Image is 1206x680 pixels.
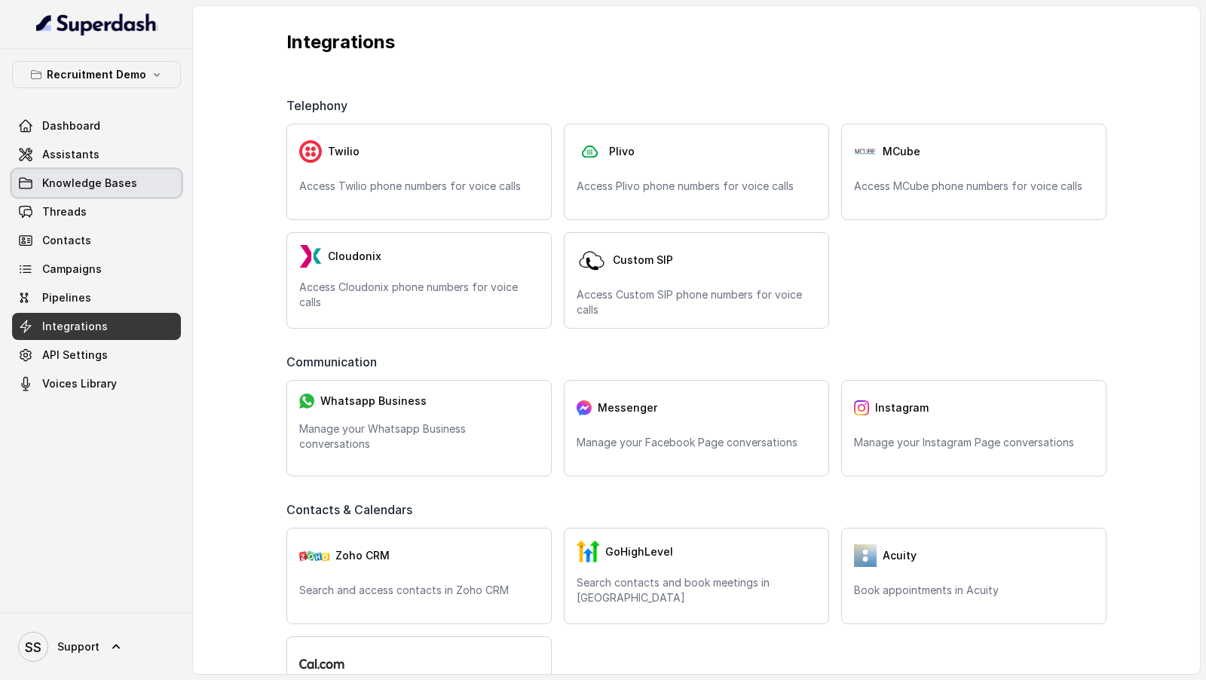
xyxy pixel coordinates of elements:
span: Acuity [883,548,917,563]
a: Assistants [12,141,181,168]
img: customSip.5d45856e11b8082b7328070e9c2309ec.svg [577,245,607,275]
a: Integrations [12,313,181,340]
span: Support [57,639,99,654]
a: Voices Library [12,370,181,397]
p: Access Custom SIP phone numbers for voice calls [577,287,816,317]
img: 5vvjV8cQY1AVHSZc2N7qU9QabzYIM+zpgiA0bbq9KFoni1IQNE8dHPp0leJjYW31UJeOyZnSBUO77gdMaNhFCgpjLZzFnVhVC... [854,544,877,567]
p: Manage your Instagram Page conversations [854,435,1094,450]
a: Threads [12,198,181,225]
a: Knowledge Bases [12,170,181,197]
span: Threads [42,204,87,219]
span: Telephony [286,96,354,115]
span: Knowledge Bases [42,176,137,191]
button: Recruitment Demo [12,61,181,88]
img: whatsapp.f50b2aaae0bd8934e9105e63dc750668.svg [299,394,314,409]
a: Pipelines [12,284,181,311]
span: Instagram [875,400,929,415]
a: API Settings [12,342,181,369]
span: Contacts & Calendars [286,501,418,519]
p: Integrations [286,30,1107,54]
img: twilio.7c09a4f4c219fa09ad352260b0a8157b.svg [299,140,322,163]
img: zohoCRM.b78897e9cd59d39d120b21c64f7c2b3a.svg [299,550,329,561]
p: Access Twilio phone numbers for voice calls [299,179,539,194]
span: GoHighLevel [605,544,673,559]
img: logo.svg [299,659,344,669]
span: Communication [286,353,383,371]
p: Search contacts and book meetings in [GEOGRAPHIC_DATA] [577,575,816,605]
span: Voices Library [42,376,117,391]
img: LzEnlUgADIwsuYwsTIxNLkxQDEyBEgDTDZAMjs1Qgy9jUyMTMxBzEB8uASKBKLgDqFxF08kI1lQAAAABJRU5ErkJggg== [299,245,322,268]
img: instagram.04eb0078a085f83fc525.png [854,400,869,415]
span: Integrations [42,319,108,334]
span: API Settings [42,348,108,363]
span: MCube [883,144,920,159]
a: Dashboard [12,112,181,139]
img: plivo.d3d850b57a745af99832d897a96997ac.svg [577,140,603,164]
a: Campaigns [12,256,181,283]
span: Messenger [598,400,657,415]
img: light.svg [36,12,158,36]
p: Access Cloudonix phone numbers for voice calls [299,280,539,310]
a: Contacts [12,227,181,254]
p: Access MCube phone numbers for voice calls [854,179,1094,194]
span: Twilio [328,144,360,159]
a: Support [12,626,181,668]
span: Campaigns [42,262,102,277]
span: Plivo [609,144,635,159]
span: Pipelines [42,290,91,305]
img: Pj9IrDBdEGgAAAABJRU5ErkJggg== [854,147,877,155]
p: Manage your Facebook Page conversations [577,435,816,450]
p: Book appointments in Acuity [854,583,1094,598]
p: Search and access contacts in Zoho CRM [299,583,539,598]
span: Assistants [42,147,99,162]
img: GHL.59f7fa3143240424d279.png [577,541,599,563]
p: Manage your Whatsapp Business conversations [299,421,539,452]
text: SS [25,639,41,655]
span: Cloudonix [328,249,381,264]
span: Contacts [42,233,91,248]
span: Whatsapp Business [320,394,427,409]
p: Access Plivo phone numbers for voice calls [577,179,816,194]
span: Zoho CRM [335,548,390,563]
span: Dashboard [42,118,100,133]
img: messenger.2e14a0163066c29f9ca216c7989aa592.svg [577,400,592,415]
span: Custom SIP [613,253,673,268]
p: Recruitment Demo [47,66,146,84]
